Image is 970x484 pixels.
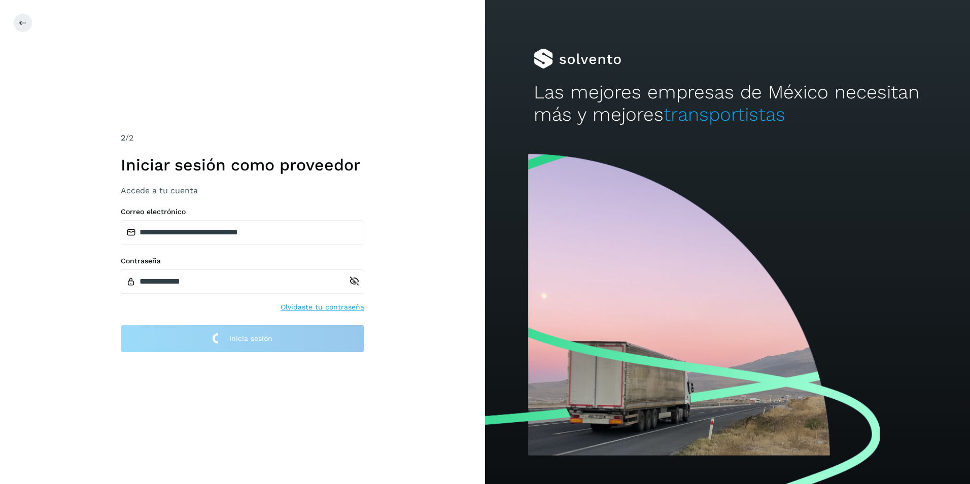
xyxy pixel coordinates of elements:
div: /2 [121,132,364,144]
span: Inicia sesión [229,335,272,342]
a: Olvidaste tu contraseña [281,302,364,313]
button: Inicia sesión [121,325,364,353]
span: transportistas [664,103,785,125]
h3: Accede a tu cuenta [121,186,364,195]
label: Contraseña [121,257,364,265]
span: 2 [121,133,125,143]
label: Correo electrónico [121,208,364,216]
h2: Las mejores empresas de México necesitan más y mejores [534,81,922,126]
h1: Iniciar sesión como proveedor [121,155,364,175]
